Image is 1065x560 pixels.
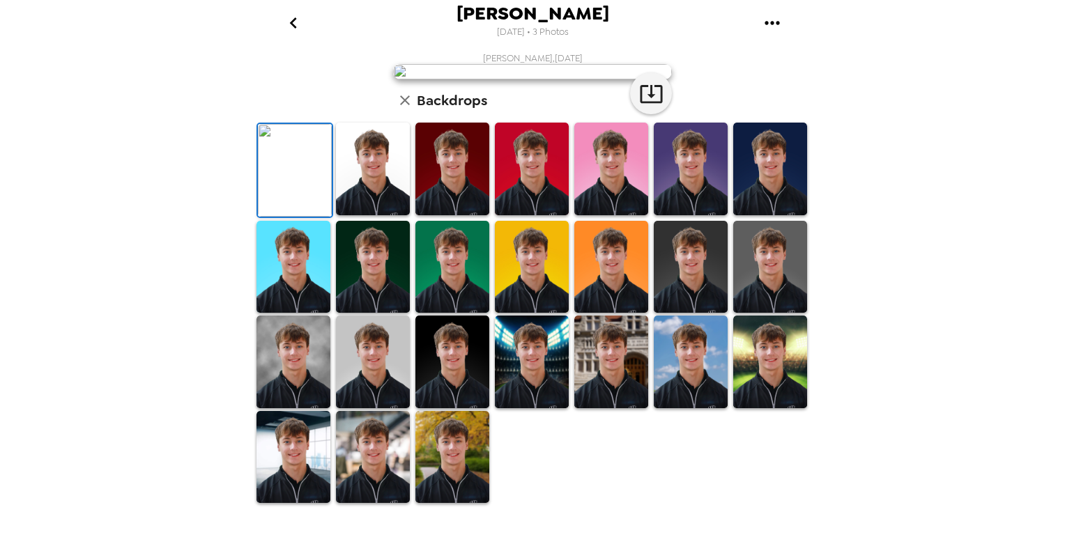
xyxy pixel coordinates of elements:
img: user [393,64,672,79]
span: [PERSON_NAME] , [DATE] [483,52,583,64]
span: [PERSON_NAME] [457,4,609,23]
span: [DATE] • 3 Photos [497,23,569,42]
img: Original [258,124,332,217]
h6: Backdrops [417,89,487,111]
